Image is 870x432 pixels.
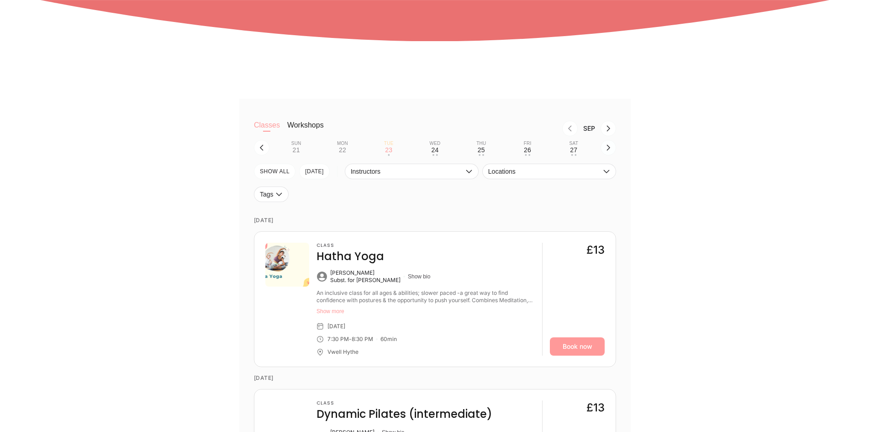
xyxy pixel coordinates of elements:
[408,273,430,280] button: Show bio
[562,121,578,136] button: Previous month, Aug
[291,141,301,146] div: Sun
[476,141,486,146] div: Thu
[254,121,280,139] button: Classes
[432,154,438,156] div: • •
[571,154,576,156] div: • •
[601,121,616,136] button: Next month, Oct
[316,249,384,264] h4: Hatha Yoga
[287,121,324,139] button: Workshops
[339,146,346,154] div: 22
[316,308,535,315] button: Show more
[254,187,289,202] button: Tags
[431,146,438,154] div: 24
[550,337,605,356] a: Book now
[299,164,330,179] button: [DATE]
[316,289,535,304] div: An inclusive class for all ages & abilities; slower paced -a great way to find confidence with po...
[349,336,352,343] div: -
[524,146,531,154] div: 26
[338,121,616,136] nav: Month switch
[524,141,532,146] div: Fri
[525,154,530,156] div: • •
[352,336,373,343] div: 8:30 PM
[316,243,384,248] h3: Class
[254,164,295,179] button: SHOW All
[327,323,345,330] div: [DATE]
[316,400,492,406] h3: Class
[479,154,484,156] div: • •
[260,191,274,198] span: Tags
[384,141,394,146] div: Tue
[388,154,390,156] div: •
[337,141,348,146] div: Mon
[330,277,401,284] div: Subst. for [PERSON_NAME]
[327,348,359,356] div: Vwell Hythe
[254,367,616,389] time: [DATE]
[570,146,577,154] div: 27
[578,125,601,132] div: Month Sep
[351,168,464,175] span: Instructors
[385,146,392,154] div: 23
[327,336,349,343] div: 7:30 PM
[316,407,492,421] h4: Dynamic Pilates (intermediate)
[330,269,401,277] div: [PERSON_NAME]
[293,146,300,154] div: 21
[586,400,605,415] div: £13
[478,146,485,154] div: 25
[254,209,616,231] time: [DATE]
[380,336,397,343] div: 60 min
[265,243,309,287] img: 53d83a91-d805-44ac-b3fe-e193bac87da4.png
[488,168,601,175] span: Locations
[482,164,616,179] button: Locations
[429,141,440,146] div: Wed
[586,243,605,257] div: £13
[345,164,479,179] button: Instructors
[569,141,578,146] div: Sat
